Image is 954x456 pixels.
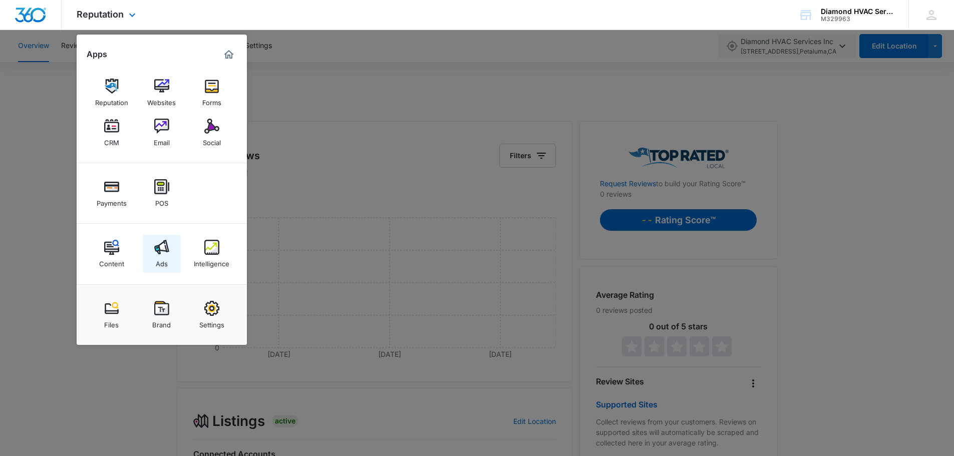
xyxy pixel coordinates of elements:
[221,47,237,63] a: Marketing 360® Dashboard
[95,94,128,107] div: Reputation
[193,114,231,152] a: Social
[143,174,181,212] a: POS
[93,235,131,273] a: Content
[97,194,127,207] div: Payments
[194,255,229,268] div: Intelligence
[821,16,894,23] div: account id
[152,316,171,329] div: Brand
[147,94,176,107] div: Websites
[93,114,131,152] a: CRM
[99,255,124,268] div: Content
[143,114,181,152] a: Email
[821,8,894,16] div: account name
[193,235,231,273] a: Intelligence
[104,134,119,147] div: CRM
[203,134,221,147] div: Social
[87,50,107,59] h2: Apps
[143,235,181,273] a: Ads
[93,296,131,334] a: Files
[154,134,170,147] div: Email
[93,74,131,112] a: Reputation
[104,316,119,329] div: Files
[156,255,168,268] div: Ads
[193,74,231,112] a: Forms
[202,94,221,107] div: Forms
[77,9,124,20] span: Reputation
[199,316,224,329] div: Settings
[93,174,131,212] a: Payments
[155,194,168,207] div: POS
[143,74,181,112] a: Websites
[143,296,181,334] a: Brand
[193,296,231,334] a: Settings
